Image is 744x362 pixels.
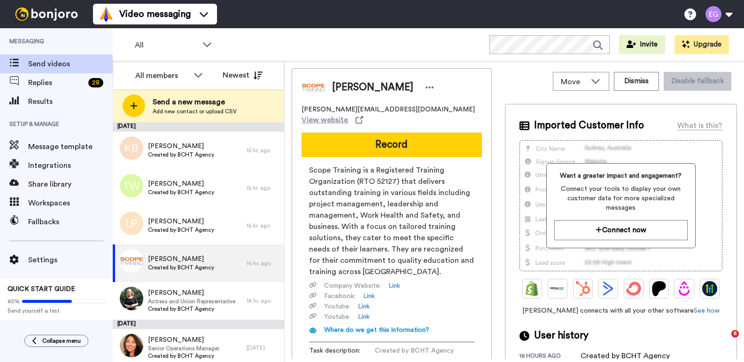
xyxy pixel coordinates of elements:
span: All [135,39,198,51]
img: Shopify [525,281,540,296]
span: 60% [8,298,20,305]
img: Image of Jess Thomas [302,76,325,99]
div: 15 hr. ago [247,184,279,192]
img: Patreon [651,281,666,296]
img: Drip [677,281,692,296]
div: [DATE] [113,320,284,329]
span: Settings [28,254,113,266]
a: Link [358,312,370,322]
span: Move [561,76,586,87]
span: Integrations [28,160,113,171]
div: 15 hr. ago [247,222,279,229]
span: Results [28,96,113,107]
div: 15 hr. ago [247,147,279,154]
span: [PERSON_NAME] [148,288,235,298]
button: Invite [619,35,665,54]
span: [PERSON_NAME] [148,335,219,345]
span: Actress and Union Representative [148,298,235,305]
button: Newest [216,66,270,85]
span: Youtube : [324,312,350,322]
span: [PERSON_NAME] [148,142,214,151]
div: All members [135,70,189,81]
span: [PERSON_NAME] [148,217,214,226]
div: What is this? [677,120,722,131]
span: Replies [28,77,85,88]
span: Youtube : [324,302,350,311]
span: QUICK START GUIDE [8,286,75,292]
span: Company Website : [324,281,381,291]
img: lp.png [120,212,143,235]
span: [PERSON_NAME] [148,179,214,189]
div: 18 hr. ago [247,297,279,305]
span: Created by BCHT Agency [148,189,214,196]
span: Add new contact or upload CSV [153,108,237,115]
div: [DATE] [247,344,279,352]
span: Where do we get this information? [324,327,429,333]
span: Want a greater impact and engagement? [554,171,688,181]
span: Scope Training is a Registered Training Organization (RTO 52127) that delivers outstanding traini... [309,165,474,277]
button: Disable fallback [664,72,731,91]
span: Created by BCHT Agency [148,305,235,313]
img: Ontraport [550,281,565,296]
span: Share library [28,179,113,190]
span: Created by BCHT Agency [148,352,219,360]
iframe: Intercom live chat [712,330,735,353]
span: Connect your tools to display your own customer data for more specialized messages [554,184,688,212]
button: Record [302,133,482,157]
span: Created by BCHT Agency [148,151,214,158]
img: tw.png [120,174,143,197]
span: Video messaging [119,8,191,21]
a: View website [302,114,363,126]
span: Imported Customer Info [534,118,644,133]
span: [PERSON_NAME] [148,254,214,264]
div: 16 hr. ago [247,260,279,267]
div: 28 [88,78,103,87]
img: b641f1b4-f469-4fb3-bf8a-c6f06e9859eb.jpg [120,287,143,310]
span: Fallbacks [28,216,113,228]
button: Connect now [554,220,688,240]
span: Send videos [28,58,113,70]
img: ac33e20e-af9b-4ebc-a7a0-930a6b96fd3c.jpg [120,334,143,357]
span: Created by BCHT Agency [375,346,464,355]
span: View website [302,114,348,126]
span: 8 [731,330,739,338]
a: Link [358,302,370,311]
span: Send yourself a test [8,307,105,315]
div: Created by BCHT Agency [581,350,670,362]
span: User history [534,329,589,343]
img: c20bbd0f-dc4b-4e27-922e-abe7202d7ff8.png [120,249,143,273]
span: Created by BCHT Agency [148,226,214,234]
span: Workspaces [28,197,113,209]
img: ActiveCampaign [601,281,616,296]
span: Task description : [309,346,375,355]
a: Link [388,281,400,291]
div: 16 hours ago [519,352,581,362]
span: [PERSON_NAME] connects with all your other software [519,306,722,315]
span: [PERSON_NAME] [332,80,413,94]
span: Senior Operations Manager [148,345,219,352]
span: Created by BCHT Agency [148,264,214,271]
img: vm-color.svg [99,7,114,22]
span: Message template [28,141,113,152]
a: Link [363,291,375,301]
button: Collapse menu [24,335,88,347]
button: Dismiss [614,72,659,91]
span: Send a new message [153,96,237,108]
span: [PERSON_NAME][EMAIL_ADDRESS][DOMAIN_NAME] [302,105,475,114]
img: kb.png [120,136,143,160]
button: Upgrade [674,35,729,54]
img: ConvertKit [626,281,641,296]
img: bj-logo-header-white.svg [11,8,82,21]
span: Collapse menu [42,337,81,345]
span: Facebook : [324,291,356,301]
div: [DATE] [113,122,284,132]
img: GoHighLevel [702,281,717,296]
a: See how [694,307,720,314]
img: Hubspot [575,281,590,296]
